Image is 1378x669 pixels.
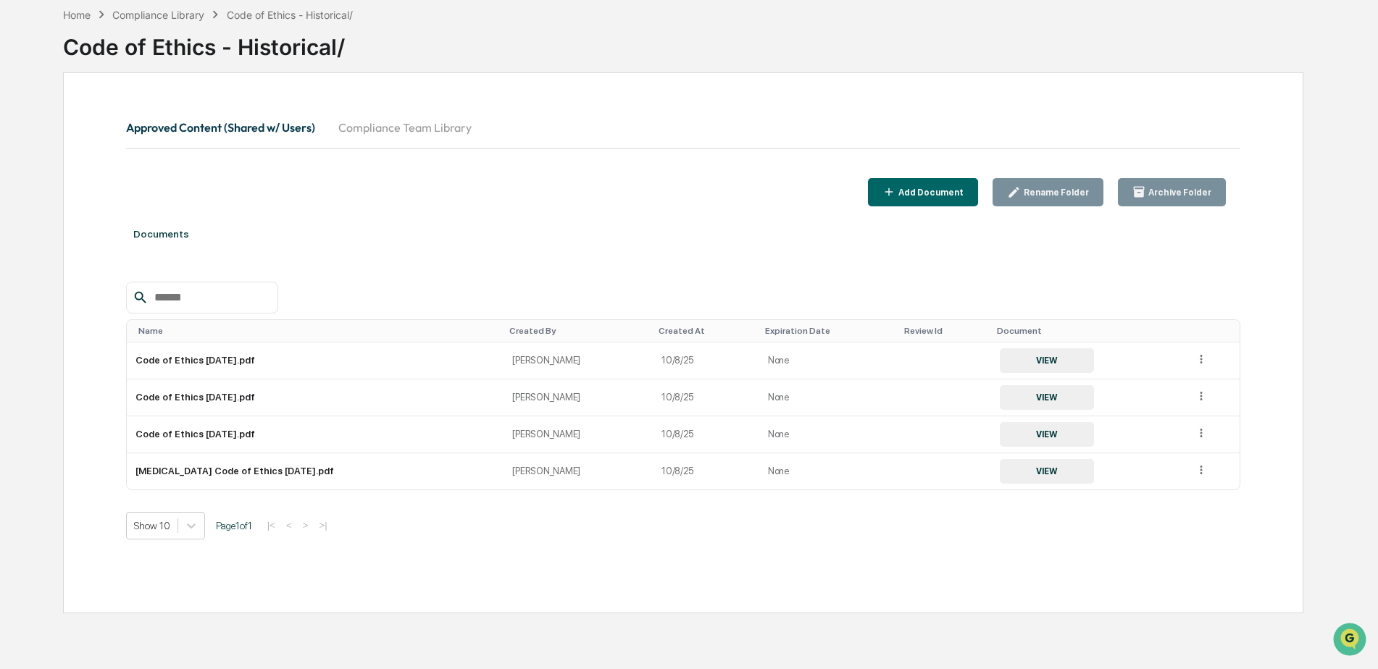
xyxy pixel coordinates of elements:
[127,379,504,416] td: Code of Ethics [DATE].pdf
[895,188,964,198] div: Add Document
[504,453,653,489] td: [PERSON_NAME]
[29,182,93,197] span: Preclearance
[765,326,893,336] div: Toggle SortBy
[144,245,175,256] span: Pylon
[759,416,898,453] td: None
[9,204,97,230] a: 🔎Data Lookup
[14,211,26,223] div: 🔎
[327,110,483,145] button: Compliance Team Library
[126,110,327,145] button: Approved Content (Shared w/ Users)
[1000,459,1094,484] button: VIEW
[14,184,26,195] div: 🖐️
[1145,188,1211,198] div: Archive Folder
[759,453,898,489] td: None
[246,115,264,132] button: Start new chat
[904,326,985,336] div: Toggle SortBy
[127,416,504,453] td: Code of Ethics [DATE].pdf
[63,9,91,21] div: Home
[127,342,504,379] td: Code of Ethics [DATE].pdf
[993,178,1103,206] button: Rename Folder
[49,125,183,137] div: We're available if you need us!
[1000,422,1094,447] button: VIEW
[504,342,653,379] td: [PERSON_NAME]
[1000,385,1094,410] button: VIEW
[29,210,91,224] span: Data Lookup
[653,416,759,453] td: 10/8/25
[102,245,175,256] a: Powered byPylon
[1118,178,1227,206] button: Archive Folder
[653,453,759,489] td: 10/8/25
[227,9,353,21] div: Code of Ethics - Historical/
[9,177,99,203] a: 🖐️Preclearance
[659,326,753,336] div: Toggle SortBy
[282,519,296,531] button: <
[1000,348,1094,373] button: VIEW
[99,177,185,203] a: 🗄️Attestations
[120,182,180,197] span: Attestations
[298,519,313,531] button: >
[14,111,41,137] img: 1746055101610-c473b297-6a78-478c-a979-82029cc54cd1
[868,178,979,206] button: Add Document
[14,30,264,54] p: How can we help?
[49,111,238,125] div: Start new chat
[653,379,759,416] td: 10/8/25
[63,22,1303,60] div: Code of Ethics - Historical/
[126,110,1241,145] div: secondary tabs example
[216,520,252,531] span: Page 1 of 1
[1332,621,1371,660] iframe: Open customer support
[997,326,1180,336] div: Toggle SortBy
[759,342,898,379] td: None
[263,519,280,531] button: |<
[105,184,117,195] div: 🗄️
[112,9,204,21] div: Compliance Library
[653,342,759,379] td: 10/8/25
[1198,326,1234,336] div: Toggle SortBy
[314,519,331,531] button: >|
[126,214,1241,254] div: Documents
[504,379,653,416] td: [PERSON_NAME]
[759,379,898,416] td: None
[1021,188,1089,198] div: Rename Folder
[509,326,647,336] div: Toggle SortBy
[127,453,504,489] td: [MEDICAL_DATA] Code of Ethics [DATE].pdf
[138,326,498,336] div: Toggle SortBy
[504,416,653,453] td: [PERSON_NAME]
